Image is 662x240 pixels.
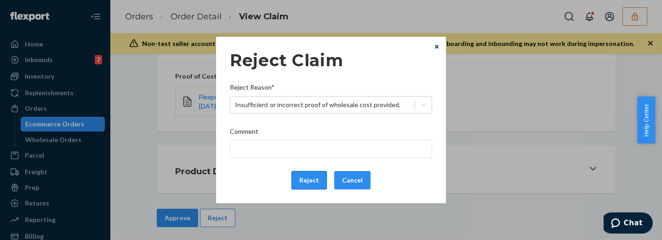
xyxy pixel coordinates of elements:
[432,41,441,51] button: Close
[230,83,274,96] span: Reject Reason*
[334,171,371,189] button: Cancel
[230,140,432,158] input: Comment
[291,171,327,189] button: Reject
[20,6,39,15] span: Chat
[235,100,400,109] div: Insufficient or incorrect proof of wholesale cost provided.
[230,51,432,70] h3: Reject Claim
[230,127,258,140] span: Comment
